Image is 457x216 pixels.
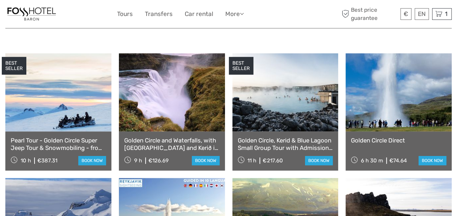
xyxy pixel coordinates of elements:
[82,11,90,20] button: Open LiveChat chat widget
[192,156,220,165] a: book now
[124,137,220,151] a: Golden Circle and Waterfalls, with [GEOGRAPHIC_DATA] and Kerið in small group
[185,9,213,19] a: Car rental
[247,157,256,164] span: 11 h
[340,6,399,22] span: Best price guarantee
[305,156,333,165] a: book now
[444,10,448,17] span: 1
[117,9,133,19] a: Tours
[11,137,106,151] a: Pearl Tour - Golden Circle Super Jeep Tour & Snowmobiling - from [GEOGRAPHIC_DATA]
[389,157,407,164] div: €74.64
[78,156,106,165] a: book now
[134,157,142,164] span: 9 h
[404,10,408,17] span: €
[238,137,333,151] a: Golden Circle, Kerid & Blue Lagoon Small Group Tour with Admission Ticket
[415,8,429,20] div: EN
[351,137,446,144] a: Golden Circle Direct
[229,57,253,75] div: BEST SELLER
[37,157,57,164] div: €387.31
[2,57,26,75] div: BEST SELLER
[419,156,446,165] a: book now
[225,9,244,19] a: More
[361,157,383,164] span: 6 h 30 m
[5,5,58,23] img: 1355-f22f4eb0-fb05-4a92-9bea-b034c25151e6_logo_small.jpg
[10,12,80,18] p: We're away right now. Please check back later!
[263,157,283,164] div: €217.60
[145,9,173,19] a: Transfers
[21,157,31,164] span: 10 h
[148,157,169,164] div: €126.69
